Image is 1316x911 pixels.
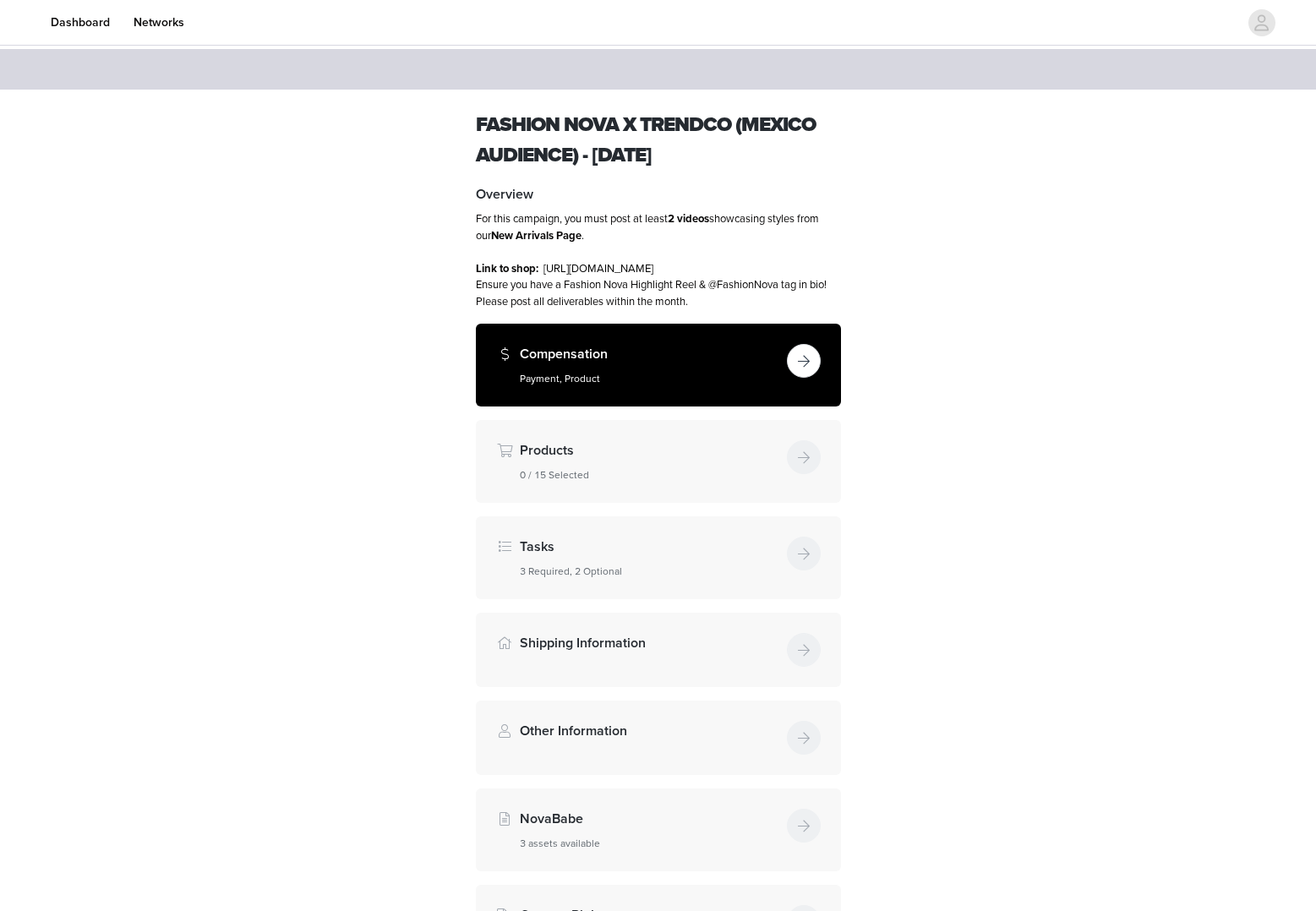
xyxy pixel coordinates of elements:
[476,516,841,599] div: Tasks
[41,3,120,41] a: Dashboard
[476,701,841,775] div: Other Information
[520,836,780,851] h5: 3 assets available
[476,324,841,406] div: Compensation
[491,229,582,243] strong: New Arrivals Page
[476,184,841,205] h4: Overview
[123,3,194,41] a: Networks
[1253,9,1270,36] div: avatar
[520,721,780,741] h4: Other Information
[520,371,780,386] h5: Payment, Product
[476,211,841,244] p: For this campaign, you must post at least showcasing styles from our .
[520,564,780,579] h5: 3 Required, 2 Optional
[668,212,709,226] strong: 2 videos
[520,467,780,483] h5: 0 / 15 Selected
[476,262,538,275] strong: Link to shop:
[520,537,780,557] h4: Tasks
[476,420,841,503] div: Products
[476,277,841,310] p: Ensure you have a Fashion Nova Highlight Reel & @FashionNova tag in bio! Please post all delivera...
[476,110,841,171] h1: Fashion Nova x TrendCo (Mexico Audience) - [DATE]
[520,344,780,364] h4: Compensation
[476,613,841,687] div: Shipping Information
[476,788,841,871] div: NovaBabe
[520,440,780,461] h4: Products
[543,262,653,275] a: [URL][DOMAIN_NAME]
[520,809,780,829] h4: NovaBabe
[520,633,780,653] h4: Shipping Information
